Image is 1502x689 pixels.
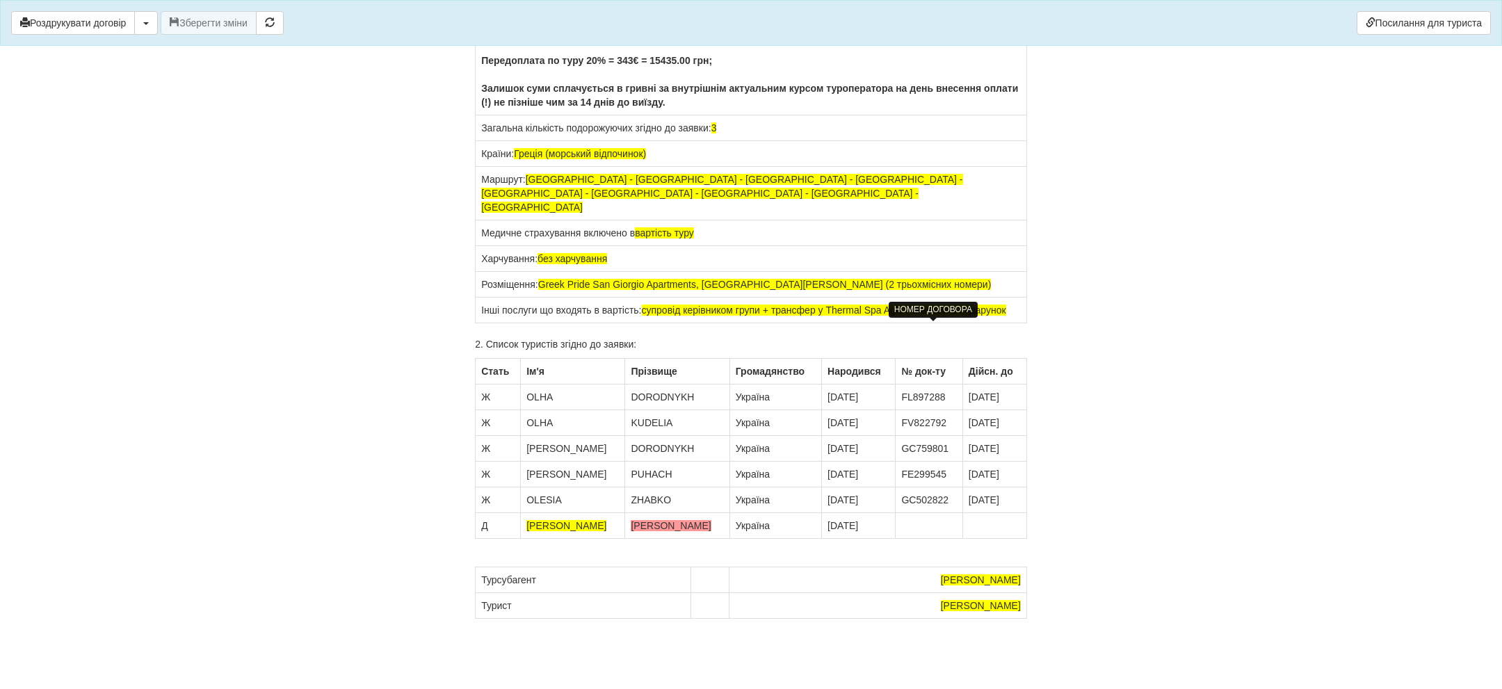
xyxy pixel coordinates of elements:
[521,359,625,384] th: Ім'я
[476,593,691,619] td: Турист
[941,600,1021,611] span: [PERSON_NAME]
[822,513,896,539] td: [DATE]
[521,462,625,487] td: [PERSON_NAME]
[161,11,257,35] button: Зберегти зміни
[481,55,633,66] b: Передоплата по туру 20% = 343
[896,462,962,487] td: FE299545
[538,279,992,290] span: Greek Pride San Giorgio Apartments, [GEOGRAPHIC_DATA][PERSON_NAME] (2 трьохмісних номери)
[476,298,1027,323] td: Інші послуги що входять в вартість:
[729,410,821,436] td: Україна
[896,487,962,513] td: GC502822
[476,567,691,593] td: Турсубагент
[476,272,1027,298] td: Розміщення:
[625,359,729,384] th: Прiзвище
[476,115,1027,141] td: Загальна кількість подорожуючих згідно до заявки:
[822,359,896,384] th: Народився
[476,359,521,384] th: Стать
[625,462,729,487] td: PUHACH
[822,436,896,462] td: [DATE]
[896,384,962,410] td: FL897288
[476,513,521,539] td: Д
[822,462,896,487] td: [DATE]
[625,384,729,410] td: DORODNYKH
[481,174,962,213] span: [GEOGRAPHIC_DATA] - [GEOGRAPHIC_DATA] - [GEOGRAPHIC_DATA] - [GEOGRAPHIC_DATA] - [GEOGRAPHIC_DATA]...
[481,83,1018,108] b: Залишок суми сплачується в гривні за внутрішнім актуальним курсом туроператора на день внесення о...
[962,410,1026,436] td: [DATE]
[625,410,729,436] td: KUDELIA
[962,487,1026,513] td: [DATE]
[642,305,1006,316] span: супровід керівником групи + трансфер у Thermal Spa Agia Paraskevi в подарунок
[729,384,821,410] td: Україна
[521,410,625,436] td: OLHA
[476,220,1027,246] td: Медичне страхування включено в
[625,436,729,462] td: DORODNYKH
[635,227,694,238] span: вартість туру
[521,384,625,410] td: OLHA
[1357,11,1491,35] a: Посилання для туриста
[822,487,896,513] td: [DATE]
[896,359,962,384] th: № док-ту
[941,574,1021,585] span: [PERSON_NAME]
[625,487,729,513] td: ZHABKO
[711,122,717,133] span: 3
[476,487,521,513] td: Ж
[962,436,1026,462] td: [DATE]
[822,410,896,436] td: [DATE]
[476,167,1027,220] td: Маршрут:
[631,520,711,531] span: [PERSON_NAME]
[475,337,1027,351] p: 2. Список туристів згідно до заявки:
[822,384,896,410] td: [DATE]
[476,410,521,436] td: Ж
[476,246,1027,272] td: Харчування:
[633,55,713,66] b: € = 15435.00 грн;
[729,462,821,487] td: Україна
[729,359,821,384] th: Громадянство
[896,410,962,436] td: FV822792
[521,487,625,513] td: OLESIA
[729,513,821,539] td: Україна
[962,384,1026,410] td: [DATE]
[521,436,625,462] td: [PERSON_NAME]
[11,11,135,35] button: Роздрукувати договір
[514,148,646,159] span: Греція (морський відпочинок)
[476,384,521,410] td: Ж
[476,141,1027,167] td: Країни:
[729,436,821,462] td: Україна
[896,436,962,462] td: GC759801
[889,302,978,318] div: НОМЕР ДОГОВОРА
[476,436,521,462] td: Ж
[538,253,607,264] span: без харчування
[729,487,821,513] td: Україна
[962,462,1026,487] td: [DATE]
[476,462,521,487] td: Ж
[526,520,606,531] span: [PERSON_NAME]
[962,359,1026,384] th: Дійсн. до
